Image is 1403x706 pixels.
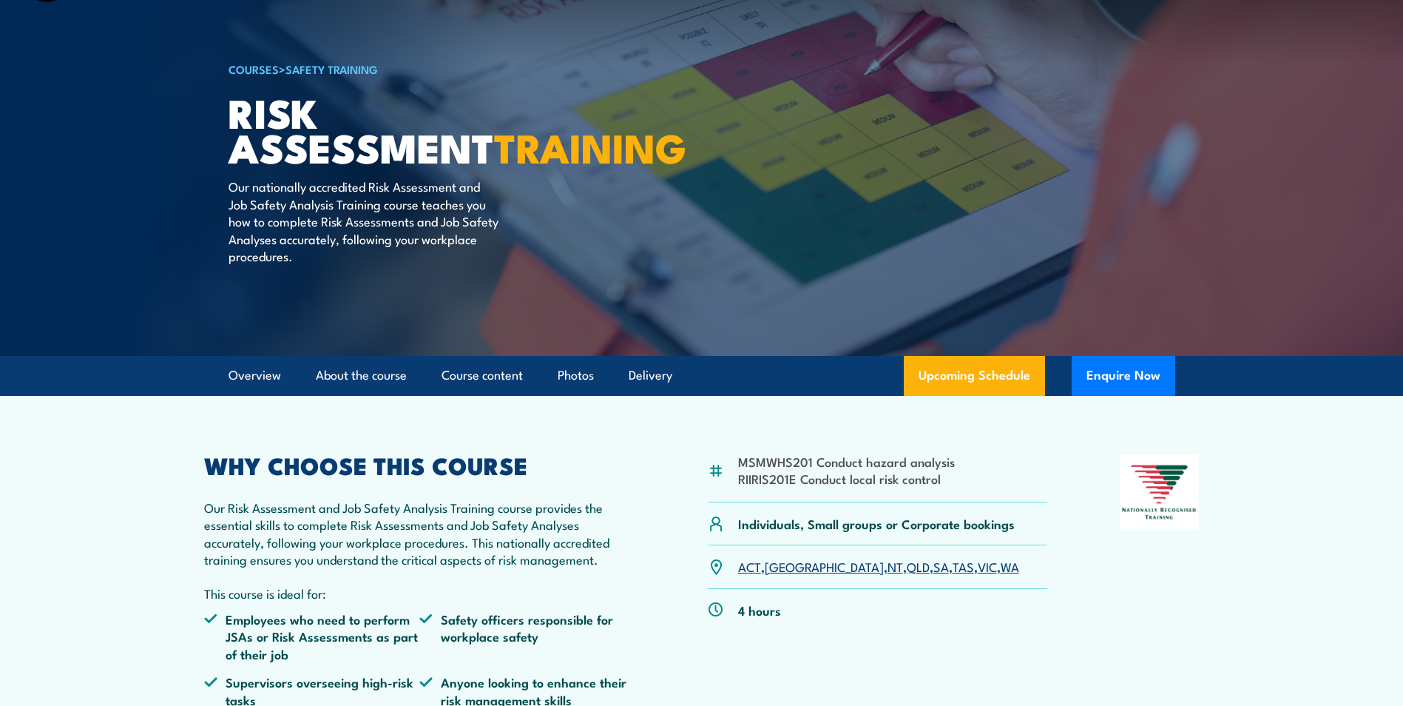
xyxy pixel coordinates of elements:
[229,356,281,395] a: Overview
[629,356,672,395] a: Delivery
[494,115,686,177] strong: TRAINING
[738,558,1019,575] p: , , , , , , ,
[1072,356,1175,396] button: Enquire Now
[738,602,781,619] p: 4 hours
[904,356,1045,396] a: Upcoming Schedule
[888,557,903,575] a: NT
[285,61,378,77] a: Safety Training
[738,557,761,575] a: ACT
[738,453,955,470] li: MSMWHS201 Conduct hazard analysis
[419,611,635,662] li: Safety officers responsible for workplace safety
[204,454,636,475] h2: WHY CHOOSE THIS COURSE
[765,557,884,575] a: [GEOGRAPHIC_DATA]
[907,557,930,575] a: QLD
[1120,454,1200,530] img: Nationally Recognised Training logo.
[204,611,420,662] li: Employees who need to perform JSAs or Risk Assessments as part of their job
[558,356,594,395] a: Photos
[316,356,407,395] a: About the course
[229,95,594,164] h1: Risk Assessment
[933,557,949,575] a: SA
[978,557,997,575] a: VIC
[738,470,955,487] li: RIIRIS201E Conduct local risk control
[229,61,279,77] a: COURSES
[442,356,523,395] a: Course content
[1001,557,1019,575] a: WA
[229,178,498,264] p: Our nationally accredited Risk Assessment and Job Safety Analysis Training course teaches you how...
[204,499,636,568] p: Our Risk Assessment and Job Safety Analysis Training course provides the essential skills to comp...
[953,557,974,575] a: TAS
[204,585,636,602] p: This course is ideal for:
[738,515,1015,532] p: Individuals, Small groups or Corporate bookings
[229,60,594,78] h6: >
